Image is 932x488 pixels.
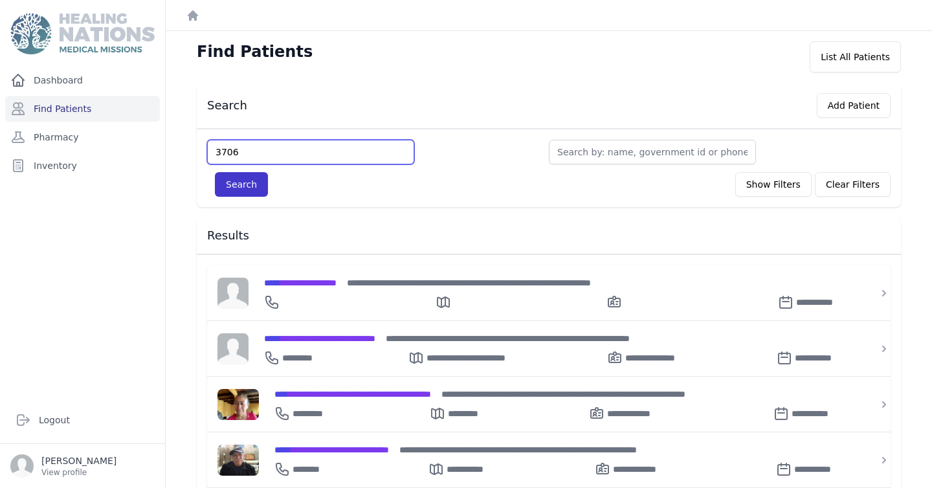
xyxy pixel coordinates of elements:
[5,153,160,179] a: Inventory
[215,172,268,197] button: Search
[817,93,891,118] button: Add Patient
[5,96,160,122] a: Find Patients
[41,467,116,478] p: View profile
[217,333,249,364] img: person-242608b1a05df3501eefc295dc1bc67a.jpg
[5,124,160,150] a: Pharmacy
[197,41,313,62] h1: Find Patients
[810,41,901,72] div: List All Patients
[207,98,247,113] h3: Search
[735,172,812,197] button: Show Filters
[207,228,891,243] h3: Results
[815,172,891,197] button: Clear Filters
[10,454,155,478] a: [PERSON_NAME] View profile
[5,67,160,93] a: Dashboard
[10,13,154,54] img: Medical Missions EMR
[207,140,414,164] input: Find by: id
[217,278,249,309] img: person-242608b1a05df3501eefc295dc1bc67a.jpg
[217,445,259,476] img: A9S1CkqaIzhGtJyBYLTbs7kwZVQYpFf8PTFLPYl6hlTcAAAAldEVYdGRhdGU6Y3JlYXRlADIwMjQtMDEtMDJUMTg6Mzg6Mzgr...
[10,407,155,433] a: Logout
[549,140,756,164] input: Search by: name, government id or phone
[217,389,259,420] img: ZAAAAJXRFWHRkYXRlOm1vZGlmeQAyMDIzLTEyLTE0VDAwOjU4OjI5KzAwOjAws8BnZQAAAABJRU5ErkJggg==
[41,454,116,467] p: [PERSON_NAME]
